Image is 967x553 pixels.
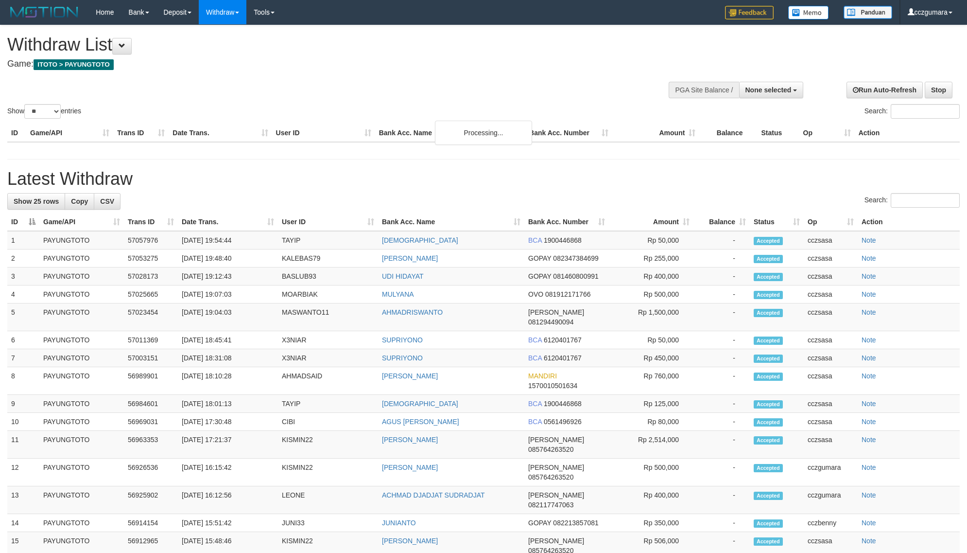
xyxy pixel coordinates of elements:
[804,250,858,268] td: cczsasa
[7,250,39,268] td: 2
[528,318,573,326] span: Copy 081294490094 to clipboard
[862,254,876,262] a: Note
[862,290,876,298] a: Note
[65,193,94,210] a: Copy
[693,395,750,413] td: -
[124,514,178,532] td: 56914154
[382,537,438,545] a: [PERSON_NAME]
[864,104,960,119] label: Search:
[178,486,278,514] td: [DATE] 16:12:56
[528,519,551,527] span: GOPAY
[39,395,124,413] td: PAYUNGTOTO
[7,213,39,231] th: ID: activate to sort column descending
[609,303,693,331] td: Rp 1,500,000
[382,464,438,471] a: [PERSON_NAME]
[609,285,693,303] td: Rp 500,000
[39,331,124,349] td: PAYUNGTOTO
[7,431,39,459] td: 11
[100,197,114,205] span: CSV
[26,124,113,142] th: Game/API
[124,349,178,367] td: 57003151
[178,303,278,331] td: [DATE] 19:04:03
[609,395,693,413] td: Rp 125,000
[693,367,750,395] td: -
[14,197,59,205] span: Show 25 rows
[609,268,693,285] td: Rp 400,000
[855,124,960,142] th: Action
[382,272,424,280] a: UDI HIDAYAT
[553,254,598,262] span: Copy 082347384699 to clipboard
[862,436,876,444] a: Note
[178,268,278,285] td: [DATE] 19:12:43
[278,459,378,486] td: KISMIN22
[609,459,693,486] td: Rp 500,000
[528,473,573,481] span: Copy 085764263520 to clipboard
[862,236,876,244] a: Note
[278,250,378,268] td: KALEBAS79
[609,413,693,431] td: Rp 80,000
[612,124,699,142] th: Amount
[699,124,757,142] th: Balance
[693,231,750,250] td: -
[862,519,876,527] a: Note
[124,413,178,431] td: 56969031
[278,268,378,285] td: BASLUB93
[925,82,952,98] a: Stop
[609,431,693,459] td: Rp 2,514,000
[754,291,783,299] span: Accepted
[39,514,124,532] td: PAYUNGTOTO
[804,303,858,331] td: cczsasa
[382,336,423,344] a: SUPRIYONO
[754,255,783,263] span: Accepted
[739,82,804,98] button: None selected
[804,514,858,532] td: cczbenny
[7,331,39,349] td: 6
[862,491,876,499] a: Note
[528,272,551,280] span: GOPAY
[754,537,783,546] span: Accepted
[754,519,783,528] span: Accepted
[693,413,750,431] td: -
[693,459,750,486] td: -
[754,400,783,409] span: Accepted
[124,268,178,285] td: 57028173
[178,431,278,459] td: [DATE] 17:21:37
[382,290,414,298] a: MULYANA
[609,514,693,532] td: Rp 350,000
[124,331,178,349] td: 57011369
[528,382,577,390] span: Copy 1570010501634 to clipboard
[858,213,960,231] th: Action
[862,464,876,471] a: Note
[382,236,458,244] a: [DEMOGRAPHIC_DATA]
[609,250,693,268] td: Rp 255,000
[609,349,693,367] td: Rp 450,000
[528,236,542,244] span: BCA
[7,5,81,19] img: MOTION_logo.png
[124,231,178,250] td: 57057976
[7,268,39,285] td: 3
[528,418,542,426] span: BCA
[754,337,783,345] span: Accepted
[7,303,39,331] td: 5
[272,124,375,142] th: User ID
[609,213,693,231] th: Amount: activate to sort column ascending
[528,354,542,362] span: BCA
[39,213,124,231] th: Game/API: activate to sort column ascending
[39,459,124,486] td: PAYUNGTOTO
[609,486,693,514] td: Rp 400,000
[528,464,584,471] span: [PERSON_NAME]
[846,82,923,98] a: Run Auto-Refresh
[169,124,272,142] th: Date Trans.
[754,309,783,317] span: Accepted
[178,231,278,250] td: [DATE] 19:54:44
[693,349,750,367] td: -
[804,395,858,413] td: cczsasa
[124,367,178,395] td: 56989901
[7,169,960,189] h1: Latest Withdraw
[891,193,960,208] input: Search:
[669,82,739,98] div: PGA Site Balance /
[7,413,39,431] td: 10
[178,459,278,486] td: [DATE] 16:15:42
[864,193,960,208] label: Search:
[7,367,39,395] td: 8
